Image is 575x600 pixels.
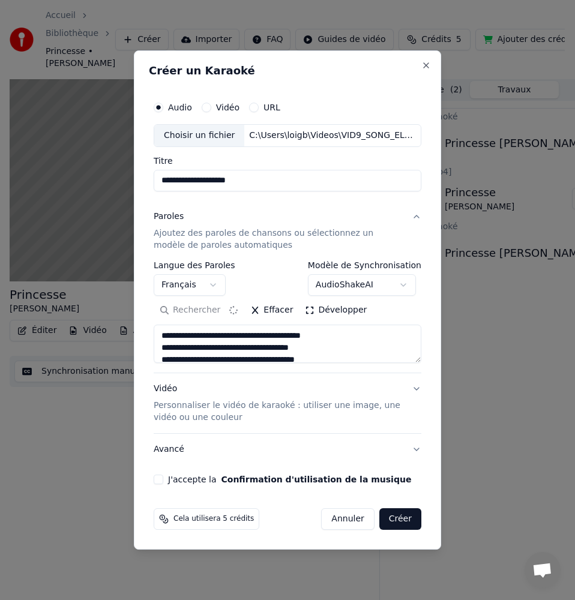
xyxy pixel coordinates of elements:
[299,301,373,320] button: Développer
[216,103,239,112] label: Vidéo
[154,400,402,424] p: Personnaliser le vidéo de karaoké : utiliser une image, une vidéo ou une couleur
[154,211,184,223] div: Paroles
[308,261,421,269] label: Modèle de Synchronisation
[149,65,426,76] h2: Créer un Karaoké
[173,514,254,524] span: Cela utilisera 5 crédits
[221,475,411,484] button: J'accepte la
[168,475,411,484] label: J'accepte la
[154,157,421,165] label: Titre
[154,125,244,146] div: Choisir un fichier
[154,383,402,424] div: Vidéo
[168,103,192,112] label: Audio
[154,227,402,251] p: Ajoutez des paroles de chansons ou sélectionnez un modèle de paroles automatiques
[321,508,374,530] button: Annuler
[244,301,299,320] button: Effacer
[263,103,280,112] label: URL
[154,373,421,433] button: VidéoPersonnaliser le vidéo de karaoké : utiliser une image, une vidéo ou une couleur
[379,508,421,530] button: Créer
[154,261,235,269] label: Langue des Paroles
[154,201,421,261] button: ParolesAjoutez des paroles de chansons ou sélectionnez un modèle de paroles automatiques
[154,261,421,373] div: ParolesAjoutez des paroles de chansons ou sélectionnez un modèle de paroles automatiques
[154,434,421,465] button: Avancé
[244,130,421,142] div: C:\Users\loigb\Videos\VID9_SONG_ELLIS\Princesse [PERSON_NAME] (3).mp3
